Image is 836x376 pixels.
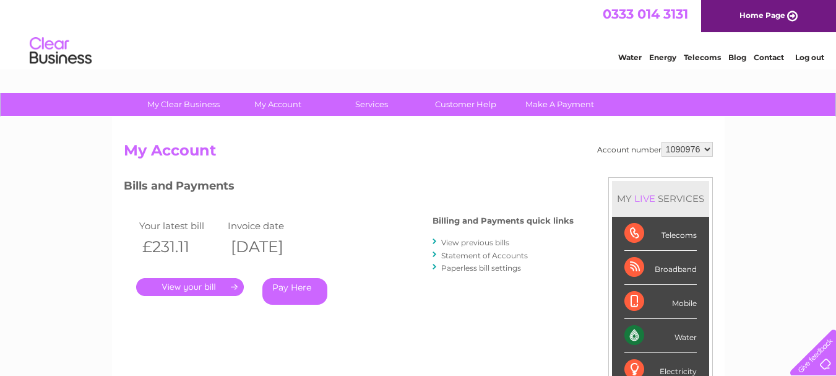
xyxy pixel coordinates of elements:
h3: Bills and Payments [124,177,574,199]
div: Mobile [624,285,697,319]
img: logo.png [29,32,92,70]
a: Paperless bill settings [441,263,521,273]
div: Broadband [624,251,697,285]
a: Log out [795,53,824,62]
th: £231.11 [136,234,225,260]
a: Statement of Accounts [441,251,528,260]
th: [DATE] [225,234,314,260]
div: Account number [597,142,713,157]
h4: Billing and Payments quick links [433,216,574,225]
div: Water [624,319,697,353]
a: Contact [754,53,784,62]
a: 0333 014 3131 [603,6,688,22]
a: Blog [728,53,746,62]
a: Water [618,53,642,62]
a: Pay Here [262,278,327,305]
td: Invoice date [225,217,314,234]
a: Customer Help [415,93,517,116]
a: View previous bills [441,238,509,247]
div: LIVE [632,193,658,204]
td: Your latest bill [136,217,225,234]
h2: My Account [124,142,713,165]
div: Clear Business is a trading name of Verastar Limited (registered in [GEOGRAPHIC_DATA] No. 3667643... [126,7,711,60]
div: MY SERVICES [612,181,709,216]
a: Services [321,93,423,116]
a: My Clear Business [132,93,235,116]
a: Telecoms [684,53,721,62]
a: Energy [649,53,676,62]
a: . [136,278,244,296]
a: My Account [226,93,329,116]
a: Make A Payment [509,93,611,116]
div: Telecoms [624,217,697,251]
